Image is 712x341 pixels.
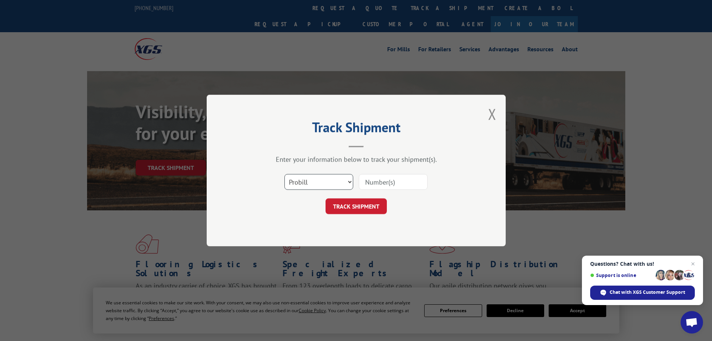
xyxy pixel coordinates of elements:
[590,273,653,278] span: Support is online
[326,198,387,214] button: TRACK SHIPMENT
[488,104,496,124] button: Close modal
[610,289,685,296] span: Chat with XGS Customer Support
[244,122,468,136] h2: Track Shipment
[590,286,695,300] span: Chat with XGS Customer Support
[681,311,703,334] a: Open chat
[244,155,468,164] div: Enter your information below to track your shipment(s).
[590,261,695,267] span: Questions? Chat with us!
[359,174,428,190] input: Number(s)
